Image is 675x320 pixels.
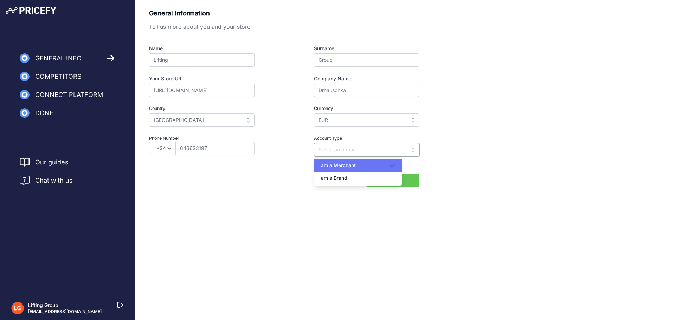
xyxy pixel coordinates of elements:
span: Connect Platform [35,90,103,100]
label: Account Type [314,135,419,142]
input: Select an option [149,113,255,127]
span: Competitors [35,72,82,81]
label: Name [149,45,280,52]
label: Your Store URL [149,75,280,82]
input: Select an option [314,143,419,156]
p: General Information [149,8,419,18]
label: Surname [314,45,419,52]
label: Country [149,105,280,112]
p: [EMAIL_ADDRESS][DOMAIN_NAME] [28,309,102,314]
p: Tell us more about you and your store [149,22,419,31]
img: Pricefy Logo [6,7,56,14]
span: I am a Merchant [318,162,356,168]
span: General Info [35,53,82,63]
p: Lifting Group [28,302,102,309]
label: Currency [314,105,419,112]
label: Phone Number [149,135,280,142]
a: Chat with us [20,176,73,185]
label: Company Name [314,75,419,82]
span: I am a Brand [318,175,347,181]
a: Our guides [35,157,69,167]
span: Done [35,108,53,118]
input: https://www.storeurl.com [149,84,255,97]
input: Company LTD [314,84,419,97]
span: Chat with us [35,176,73,185]
input: Select an option [314,113,419,127]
